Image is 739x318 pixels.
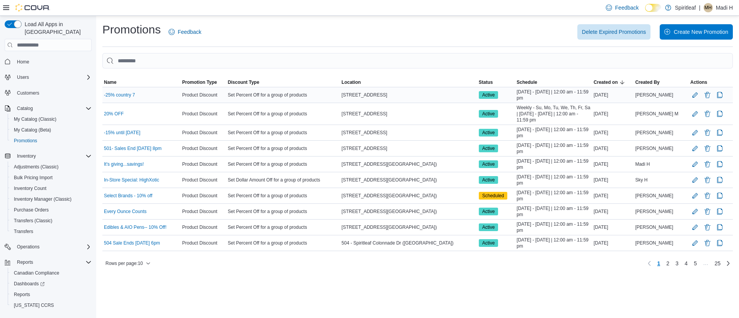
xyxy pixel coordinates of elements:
button: Reports [8,289,95,300]
a: Dashboards [11,279,48,288]
span: Active [479,239,498,247]
span: [US_STATE] CCRS [14,302,54,308]
span: Created By [635,79,659,85]
span: Active [479,145,498,152]
span: Product Discount [182,240,217,246]
span: Product Discount [182,193,217,199]
button: Delete Promotion [703,223,712,232]
span: [DATE] - [DATE] | 12:00 am - 11:59 pm [517,142,590,155]
button: Adjustments (Classic) [8,161,95,172]
span: 25 [714,260,721,267]
a: Every Ounce Counts [104,208,147,215]
div: [DATE] [592,160,634,169]
span: [STREET_ADDRESS][GEOGRAPHIC_DATA]) [341,161,437,167]
button: Delete Promotion [703,207,712,216]
span: [PERSON_NAME] [635,240,673,246]
span: Active [482,92,495,98]
span: My Catalog (Classic) [11,115,92,124]
span: My Catalog (Beta) [14,127,51,133]
button: Location [340,78,477,87]
span: Active [482,240,495,246]
button: Edit Promotion [691,109,700,118]
button: Edit Promotion [691,223,700,232]
span: Transfers (Classic) [11,216,92,225]
span: Feedback [178,28,201,36]
button: Inventory [14,152,39,161]
span: Active [482,110,495,117]
span: Customers [17,90,39,96]
span: Load All Apps in [GEOGRAPHIC_DATA] [22,20,92,36]
button: Reports [2,257,95,268]
button: Users [2,72,95,83]
button: Edit Promotion [691,90,700,100]
button: Reports [14,258,36,267]
span: Transfers [14,228,33,235]
span: Inventory Count [11,184,92,193]
a: Customers [14,88,42,98]
button: Clone Promotion [715,207,724,216]
span: Active [479,208,498,215]
button: Inventory Count [8,183,95,194]
button: Clone Promotion [715,109,724,118]
button: Name [102,78,181,87]
span: Customers [14,88,92,98]
button: My Catalog (Beta) [8,125,95,135]
span: Delete Expired Promotions [582,28,646,36]
div: [DATE] [592,207,634,216]
span: [STREET_ADDRESS] [341,145,387,152]
button: Delete Expired Promotions [577,24,651,40]
span: Transfers [11,227,92,236]
button: Users [14,73,32,82]
span: Active [479,91,498,99]
button: Clone Promotion [715,90,724,100]
span: Product Discount [182,130,217,136]
a: -25% country 7 [104,92,135,98]
button: Delete Promotion [703,160,712,169]
a: Page 5 of 25 [691,257,700,270]
span: Active [482,145,495,152]
span: Status [479,79,493,85]
span: Schedule [517,79,537,85]
span: Active [479,160,498,168]
button: Delete Promotion [703,90,712,100]
span: [DATE] - [DATE] | 12:00 am - 11:59 pm [517,127,590,139]
span: Madi H [635,161,650,167]
span: Active [479,129,498,137]
button: Edit Promotion [691,144,700,153]
div: Madi H [704,3,713,12]
span: [PERSON_NAME] M [635,111,678,117]
span: Dashboards [14,281,45,287]
button: Discount Type [226,78,340,87]
span: Active [479,176,498,184]
a: It's giving...savings! [104,161,144,167]
span: Active [482,208,495,215]
span: Purchase Orders [11,205,92,215]
img: Cova [15,4,50,12]
span: Weekly - Su, Mo, Tu, We, Th, Fr, Sa | [DATE] - [DATE] | 12:00 am - 11:59 pm [517,105,590,123]
span: Promotions [11,136,92,145]
a: 20% OFF [104,111,124,117]
div: Set Percent Off for a group of products [226,238,340,248]
button: Edit Promotion [691,160,700,169]
button: Created on [592,78,634,87]
a: Home [14,57,32,67]
button: Customers [2,87,95,98]
span: Product Discount [182,224,217,230]
a: 501- Sales End [DATE] 8pm [104,145,162,152]
span: Inventory [17,153,36,159]
button: Transfers [8,226,95,237]
p: | [699,3,701,12]
span: Inventory Manager (Classic) [11,195,92,204]
a: Page 3 of 25 [672,257,682,270]
button: Clone Promotion [715,144,724,153]
div: Set Percent Off for a group of products [226,207,340,216]
button: Clone Promotion [715,223,724,232]
button: Clone Promotion [715,175,724,185]
button: Created By [634,78,689,87]
span: [STREET_ADDRESS] [341,130,387,136]
span: My Catalog (Beta) [11,125,92,135]
div: Set Dollar Amount Off for a group of products [226,175,340,185]
span: Washington CCRS [11,301,92,310]
a: Page 25 of 25 [711,257,724,270]
span: Product Discount [182,208,217,215]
